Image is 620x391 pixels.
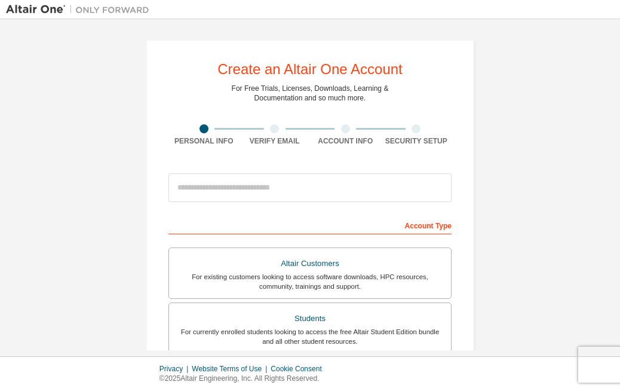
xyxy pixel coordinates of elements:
p: © 2025 Altair Engineering, Inc. All Rights Reserved. [159,374,329,384]
div: Security Setup [381,136,452,146]
div: Website Terms of Use [192,364,271,374]
div: Altair Customers [176,255,444,272]
div: Cookie Consent [271,364,329,374]
img: Altair One [6,4,155,16]
div: For currently enrolled students looking to access the free Altair Student Edition bundle and all ... [176,327,444,346]
div: Verify Email [240,136,311,146]
div: For existing customers looking to access software downloads, HPC resources, community, trainings ... [176,272,444,291]
div: Students [176,310,444,327]
div: Personal Info [168,136,240,146]
div: Create an Altair One Account [217,62,403,77]
div: Privacy [159,364,192,374]
div: For Free Trials, Licenses, Downloads, Learning & Documentation and so much more. [232,84,389,103]
div: Account Type [168,215,452,234]
div: Account Info [310,136,381,146]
